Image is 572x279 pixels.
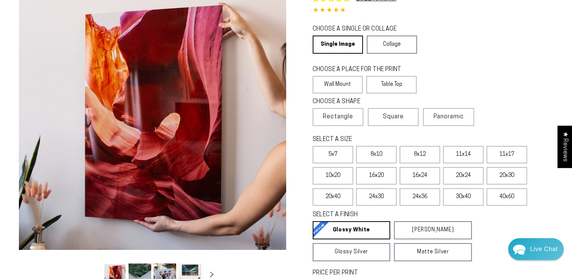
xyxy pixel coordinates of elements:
label: 8x10 [356,146,397,163]
label: 11x17 [487,146,527,163]
label: Wall Mount [313,76,363,93]
label: 8x12 [400,146,440,163]
a: [PERSON_NAME] [394,221,472,239]
label: Table Top [366,76,417,93]
a: Glossy White [313,221,391,239]
label: 20x30 [487,167,527,184]
label: 40x60 [487,188,527,206]
label: 20x24 [443,167,484,184]
legend: CHOOSE A PLACE FOR THE PRINT [313,65,410,74]
a: Matte Silver [394,243,472,261]
label: 11x14 [443,146,484,163]
label: 20x40 [313,188,353,206]
span: Square [383,112,404,121]
label: 16x24 [400,167,440,184]
a: Collage [367,36,417,54]
label: 30x40 [443,188,484,206]
div: 4.85 out of 5.0 stars [313,5,553,16]
span: Panoramic [434,114,464,120]
legend: CHOOSE A SINGLE OR COLLAGE [313,25,410,34]
label: 24x36 [400,188,440,206]
div: Contact Us Directly [530,238,558,260]
span: Rectangle [323,112,353,121]
label: 16x20 [356,167,397,184]
label: 24x30 [356,188,397,206]
legend: CHOOSE A SHAPE [313,98,411,106]
div: Click to open Judge.me floating reviews tab [558,126,572,167]
a: Single Image [313,36,363,54]
label: 5x7 [313,146,353,163]
label: 10x20 [313,167,353,184]
a: Glossy Silver [313,243,391,261]
legend: SELECT A FINISH [313,211,454,219]
label: PRICE PER PRINT [313,269,553,277]
div: Chat widget toggle [508,238,564,260]
legend: SELECT A SIZE [313,135,454,144]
